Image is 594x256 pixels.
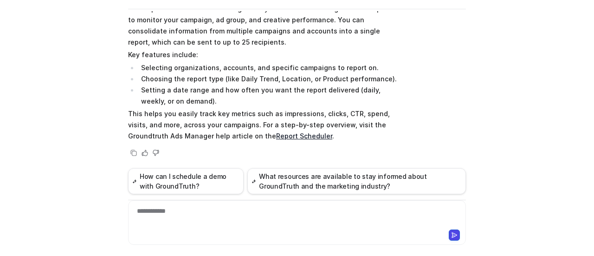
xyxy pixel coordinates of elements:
[128,49,400,60] p: Key features include:
[276,132,332,140] a: Report Scheduler
[138,85,400,107] li: Setting a date range and how often you want the report delivered (daily, weekly, or on demand).
[138,73,400,85] li: Choosing the report type (like Daily Trend, Location, or Product performance).
[128,168,244,194] button: How can I schedule a demo with GroundTruth?
[138,62,400,73] li: Selecting organizations, accounts, and specific campaigns to report on.
[247,168,466,194] button: What resources are available to stay informed about GroundTruth and the marketing industry?
[128,3,400,48] p: The Reports section in Ads Manager lets you create and manage custom reports to monitor your camp...
[128,108,400,142] p: This helps you easily track key metrics such as impressions, clicks, CTR, spend, visits, and more...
